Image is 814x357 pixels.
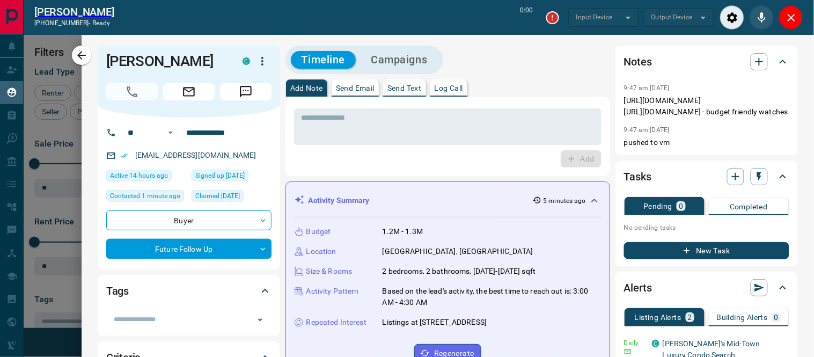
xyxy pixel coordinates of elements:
h1: [PERSON_NAME] [106,53,226,70]
div: Tags [106,278,272,304]
div: condos.ca [243,57,250,65]
p: Listings at [STREET_ADDRESS] [383,317,487,328]
div: Notes [624,49,789,75]
button: Open [164,126,177,139]
span: Message [220,83,272,100]
div: Sun Aug 17 2025 [106,170,186,185]
h2: Tags [106,282,129,300]
p: Pending [643,202,672,210]
p: Size & Rooms [306,266,353,277]
p: Completed [730,203,768,210]
p: Activity Summary [309,195,370,206]
p: 0 [774,314,779,321]
p: 0:00 [520,5,533,30]
p: Send Text [387,84,422,92]
div: Mon Aug 18 2025 [106,190,186,205]
h2: Tasks [624,168,651,185]
h2: Alerts [624,279,652,296]
p: [PHONE_NUMBER] - [34,18,114,28]
p: 2 [688,314,692,321]
p: No pending tasks [624,220,789,236]
span: Email [163,83,215,100]
p: Add Note [290,84,323,92]
div: Buyer [106,210,272,230]
div: Audio Settings [720,5,744,30]
div: Sat Aug 16 2025 [192,170,272,185]
p: 2 bedrooms, 2 bathrooms, [DATE]-[DATE] sqft [383,266,536,277]
span: Claimed [DATE] [195,191,240,201]
p: Budget [306,226,331,237]
p: Repeated Interest [306,317,366,328]
div: Close [779,5,803,30]
p: [URL][DOMAIN_NAME] [URL][DOMAIN_NAME] - budget friendly watches [624,95,789,118]
h2: Notes [624,53,652,70]
p: Location [306,246,336,257]
p: Building Alerts [717,314,768,321]
svg: Email [624,348,632,355]
span: Call [106,83,158,100]
p: 0 [679,202,683,210]
p: Based on the lead's activity, the best time to reach out is: 3:00 AM - 4:30 AM [383,286,601,308]
p: 5 minutes ago [544,196,586,206]
p: Daily [624,338,646,348]
button: Campaigns [360,51,438,69]
p: 1.2M - 1.3M [383,226,423,237]
div: Mute [750,5,774,30]
div: Activity Summary5 minutes ago [295,191,601,210]
p: Listing Alerts [635,314,681,321]
button: New Task [624,242,789,259]
div: Alerts [624,275,789,301]
span: ready [92,19,111,27]
svg: Email Verified [120,152,128,159]
p: 9:47 am [DATE] [624,126,670,134]
p: Activity Pattern [306,286,359,297]
div: condos.ca [652,340,659,347]
a: [EMAIL_ADDRESS][DOMAIN_NAME] [135,151,256,159]
p: Log Call [435,84,463,92]
h2: [PERSON_NAME] [34,5,114,18]
div: Future Follow Up [106,239,272,259]
span: Contacted 1 minute ago [110,191,180,201]
p: Send Email [336,84,375,92]
span: Active 14 hours ago [110,170,168,181]
div: Tasks [624,164,789,190]
div: Sat Aug 16 2025 [192,190,272,205]
p: 9:47 am [DATE] [624,84,670,92]
p: [GEOGRAPHIC_DATA], [GEOGRAPHIC_DATA] [383,246,533,257]
button: Open [253,312,268,327]
p: pushed to vm [624,137,789,148]
button: Timeline [291,51,356,69]
span: Signed up [DATE] [195,170,245,181]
